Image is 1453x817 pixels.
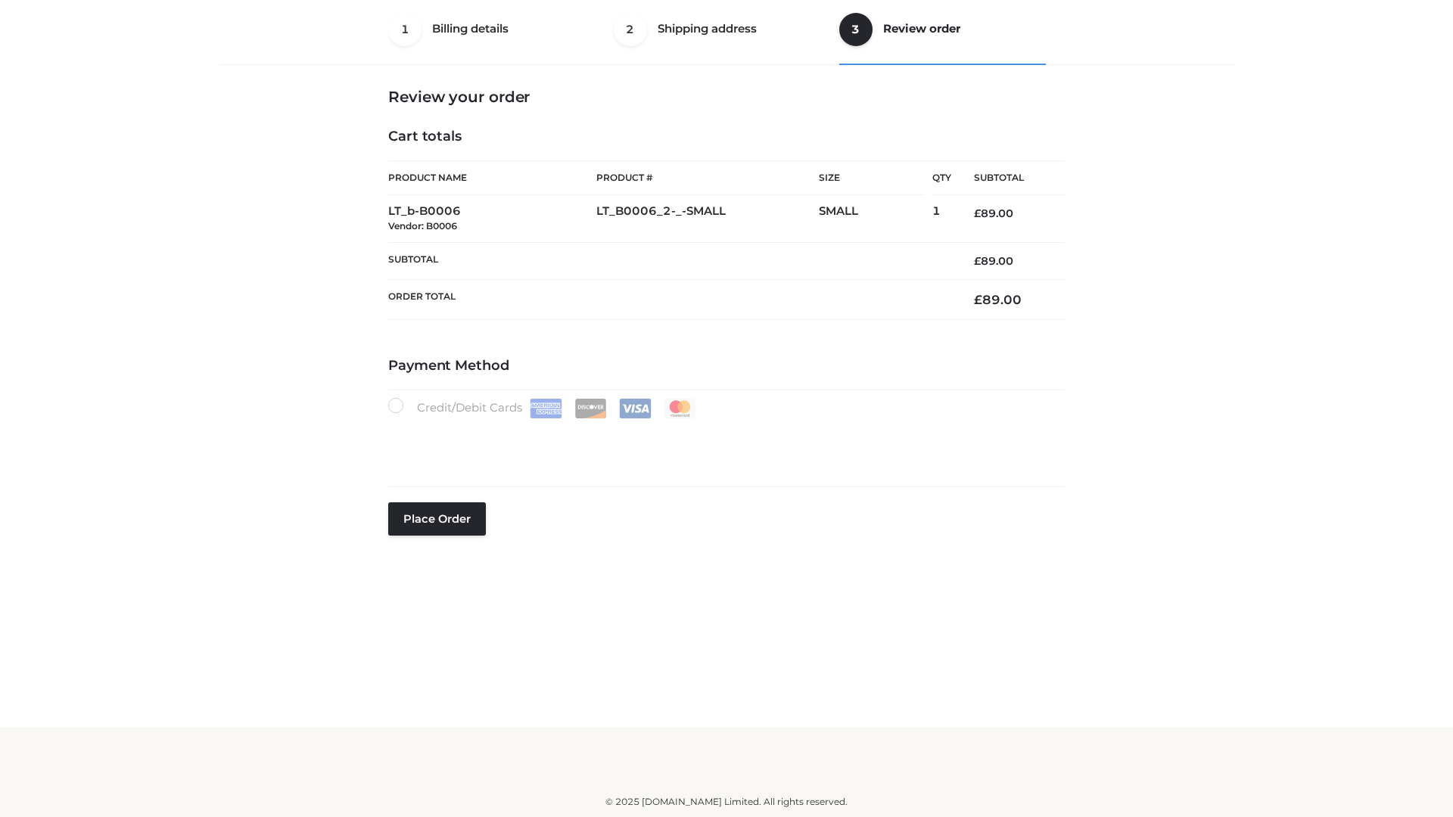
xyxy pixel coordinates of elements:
label: Credit/Debit Cards [388,398,698,418]
iframe: Secure payment input frame [385,415,1062,471]
th: Order Total [388,280,951,320]
th: Size [819,161,925,195]
h3: Review your order [388,88,1065,106]
span: £ [974,292,982,307]
td: 1 [932,195,951,243]
button: Place order [388,502,486,536]
img: Mastercard [664,399,696,418]
small: Vendor: B0006 [388,220,457,231]
th: Product Name [388,160,596,195]
div: © 2025 [DOMAIN_NAME] Limited. All rights reserved. [225,794,1228,809]
bdi: 89.00 [974,207,1013,220]
th: Subtotal [388,242,951,279]
h4: Payment Method [388,358,1065,374]
td: LT_b-B0006 [388,195,596,243]
img: Amex [530,399,562,418]
td: LT_B0006_2-_-SMALL [596,195,819,243]
img: Visa [619,399,652,418]
td: SMALL [819,195,932,243]
th: Qty [932,160,951,195]
bdi: 89.00 [974,254,1013,268]
span: £ [974,254,981,268]
bdi: 89.00 [974,292,1022,307]
th: Product # [596,160,819,195]
h4: Cart totals [388,129,1065,145]
th: Subtotal [951,161,1065,195]
img: Discover [574,399,607,418]
span: £ [974,207,981,220]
